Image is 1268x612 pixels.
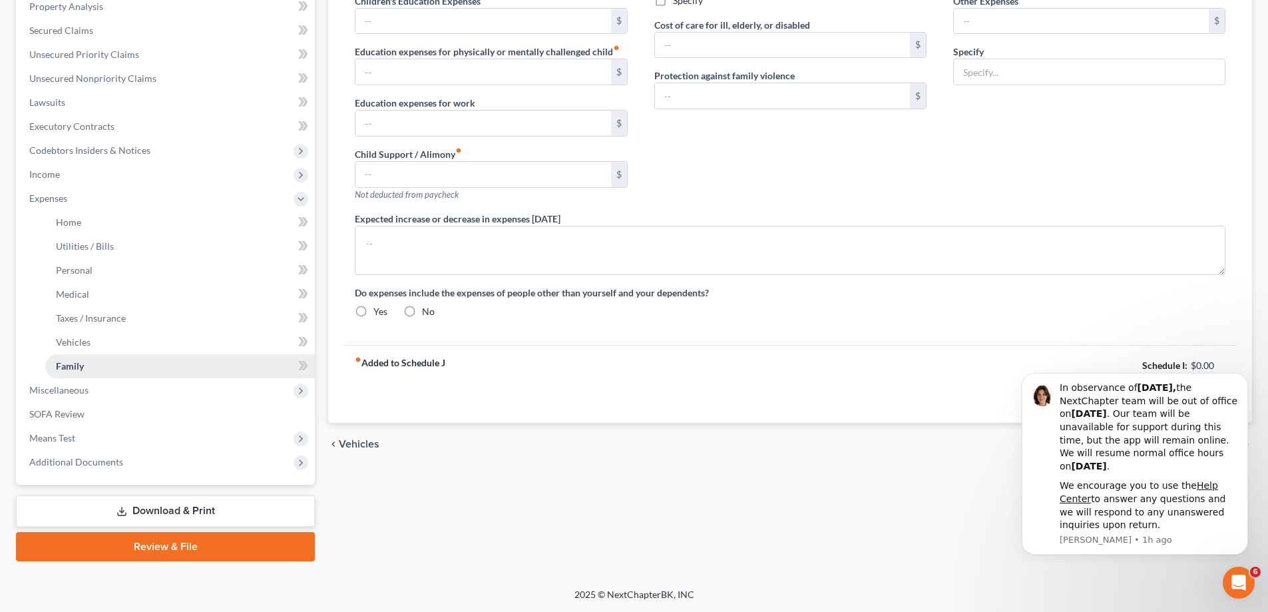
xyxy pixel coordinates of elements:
a: Secured Claims [19,19,315,43]
span: SOFA Review [29,408,85,420]
span: Not deducted from paycheck [355,189,459,200]
a: Personal [45,258,315,282]
span: Unsecured Priority Claims [29,49,139,60]
a: Taxes / Insurance [45,306,315,330]
span: Secured Claims [29,25,93,36]
i: fiber_manual_record [613,45,620,51]
span: 6 [1250,567,1261,577]
label: No [422,305,435,318]
a: Vehicles [45,330,315,354]
input: Specify... [954,59,1225,85]
div: $ [611,162,627,187]
span: Family [56,360,84,372]
i: fiber_manual_record [455,147,462,154]
span: Expenses [29,192,67,204]
div: $ [611,9,627,34]
label: Education expenses for work [355,96,475,110]
span: Income [29,168,60,180]
div: $ [611,111,627,136]
span: Vehicles [339,439,379,450]
span: Personal [56,264,93,276]
a: Lawsuits [19,91,315,115]
div: $0.00 [1191,359,1226,372]
span: Taxes / Insurance [56,312,126,324]
i: chevron_left [328,439,339,450]
span: Means Test [29,432,75,444]
span: Unsecured Nonpriority Claims [29,73,156,84]
a: Home [45,210,315,234]
span: Medical [56,288,89,300]
a: Medical [45,282,315,306]
label: Specify [953,45,984,59]
span: Executory Contracts [29,121,114,132]
span: Home [56,216,81,228]
input: -- [355,162,610,187]
span: Miscellaneous [29,384,89,396]
label: Do expenses include the expenses of people other than yourself and your dependents? [355,286,1225,300]
a: Family [45,354,315,378]
strong: Added to Schedule J [355,356,445,412]
div: 2025 © NextChapterBK, INC [255,588,1014,612]
label: Expected increase or decrease in expenses [DATE] [355,212,560,226]
input: -- [355,59,610,85]
iframe: Intercom live chat [1223,567,1255,599]
input: -- [355,111,610,136]
a: Download & Print [16,495,315,527]
a: Review & File [16,532,315,561]
a: Unsecured Priority Claims [19,43,315,67]
strong: Schedule I: [1142,360,1187,371]
div: $ [910,83,926,109]
a: Executory Contracts [19,115,315,139]
span: Codebtors Insiders & Notices [29,145,150,156]
label: Yes [373,305,387,318]
button: chevron_left Vehicles [328,439,379,450]
i: fiber_manual_record [355,356,361,363]
span: Additional Documents [29,456,123,467]
a: Utilities / Bills [45,234,315,258]
span: Utilities / Bills [56,240,114,252]
span: Lawsuits [29,97,65,108]
a: SOFA Review [19,402,315,426]
div: $ [1209,9,1225,34]
a: Unsecured Nonpriority Claims [19,67,315,91]
span: Property Analysis [29,1,103,12]
input: -- [954,9,1209,34]
div: $ [910,33,926,58]
label: Child Support / Alimony [355,147,462,161]
input: -- [655,33,910,58]
label: Education expenses for physically or mentally challenged child [355,45,620,59]
input: -- [655,83,910,109]
iframe: Intercom notifications message [1002,360,1268,563]
label: Protection against family violence [654,69,795,83]
label: Cost of care for ill, elderly, or disabled [654,18,810,32]
span: Vehicles [56,336,91,348]
div: $ [611,59,627,85]
input: -- [355,9,610,34]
